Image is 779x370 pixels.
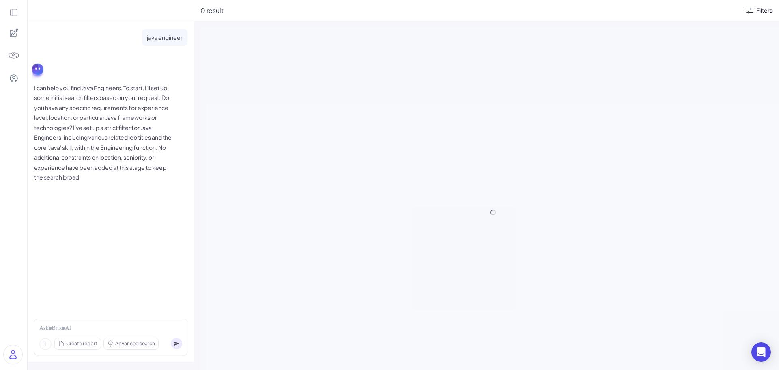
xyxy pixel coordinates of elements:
[4,345,22,364] img: user_logo.png
[756,6,773,15] div: Filters
[147,32,183,43] p: java engineer
[200,6,224,15] span: 0 result
[66,340,97,347] span: Create report
[8,50,19,61] img: 4blF7nbYMBMHBwcHBwcHBwcHBwcHBwcHB4es+Bd0DLy0SdzEZwAAAABJRU5ErkJggg==
[115,340,155,347] span: Advanced search
[34,83,172,182] p: I can help you find Java Engineers. To start, I'll set up some initial search filters based on yo...
[751,342,771,362] div: Open Intercom Messenger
